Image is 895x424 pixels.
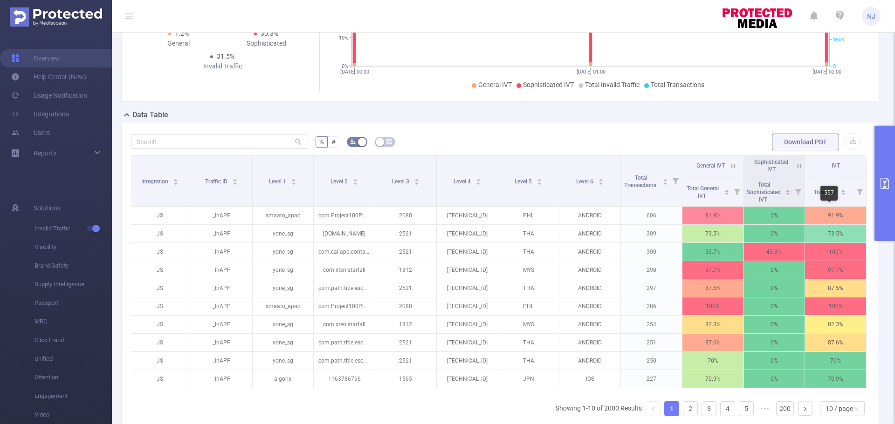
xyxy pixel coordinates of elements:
p: 97.7% [682,261,744,279]
i: icon: caret-up [414,177,419,180]
div: Sort [173,177,179,183]
p: 2521 [375,352,436,370]
p: 1812 [375,261,436,279]
p: 0% [744,370,805,388]
p: 2521 [375,334,436,351]
span: Video [34,405,112,424]
span: Level 5 [515,178,533,185]
i: icon: caret-down [537,181,542,184]
p: 56.7% [682,243,744,261]
a: Users [11,123,50,142]
p: smaato_apac [253,297,314,315]
p: JS [130,352,191,370]
p: [DOMAIN_NAME] [314,225,375,242]
i: icon: down [854,406,859,412]
p: 91.9% [805,207,866,224]
p: 0% [744,207,805,224]
p: [TECHNICAL_ID] [437,207,498,224]
p: _InAPP [191,370,252,388]
span: IVT [832,162,840,169]
span: Supply Intelligence [34,275,112,294]
p: 87.5% [805,279,866,297]
div: Sort [537,177,542,183]
span: Total Invalid Traffic [585,81,640,88]
i: icon: caret-up [475,177,481,180]
p: JS [130,334,191,351]
p: 2080 [375,207,436,224]
button: Download PDF [772,134,839,150]
p: THA [498,243,559,261]
img: Protected Media [10,7,102,27]
p: [TECHNICAL_ID] [437,279,498,297]
div: 557 [820,186,838,201]
p: MYS [498,316,559,333]
i: icon: caret-up [724,188,729,191]
p: 73.5% [805,225,866,242]
li: 2 [683,401,698,416]
li: Showing 1-10 of 2000 Results [556,401,642,416]
tspan: [DATE] 01:00 [576,69,605,75]
i: icon: caret-down [414,181,419,184]
p: ANDROID [559,243,620,261]
p: ANDROID [559,225,620,242]
a: Integrations [11,105,69,123]
a: 1 [665,402,679,416]
p: com.Project100Pi.themusicplayer [314,207,375,224]
i: icon: caret-down [599,181,604,184]
i: icon: caret-down [291,181,296,184]
p: _InAPP [191,352,252,370]
i: Filter menu [853,176,866,206]
p: JS [130,370,191,388]
p: 300 [621,243,682,261]
span: Unified [34,350,112,368]
p: ANDROID [559,316,620,333]
p: 100% [805,297,866,315]
i: icon: caret-up [599,177,604,180]
span: 30.3% [261,30,278,37]
li: Next Page [798,401,812,416]
p: MYS [498,261,559,279]
p: algorix [253,370,314,388]
p: _InAPP [191,243,252,261]
span: Sophisticated IVT [523,81,574,88]
p: [TECHNICAL_ID] [437,316,498,333]
p: 0% [744,279,805,297]
i: icon: caret-up [785,188,791,191]
a: 3 [702,402,716,416]
div: Sort [724,188,730,194]
p: 87.6% [682,334,744,351]
p: 227 [621,370,682,388]
p: 73.5% [682,225,744,242]
p: [TECHNICAL_ID] [437,225,498,242]
p: THA [498,334,559,351]
p: ANDROID [559,297,620,315]
span: Level 1 [269,178,288,185]
h2: Data Table [132,109,168,121]
span: Total Transactions [624,175,658,188]
i: icon: caret-down [724,191,729,194]
li: 200 [776,401,794,416]
a: Help Center (New) [11,67,86,86]
p: _InAPP [191,225,252,242]
i: icon: caret-up [233,177,238,180]
p: JS [130,243,191,261]
a: Reports [34,144,56,162]
li: 5 [739,401,754,416]
i: icon: caret-down [840,191,846,194]
p: ANDROID [559,261,620,279]
p: 82.3% [805,316,866,333]
p: [TECHNICAL_ID] [437,243,498,261]
tspan: 150K [833,37,845,43]
i: Filter menu [730,176,744,206]
span: Click Fraud [34,331,112,350]
p: JS [130,316,191,333]
p: JS [130,261,191,279]
span: General IVT [478,81,512,88]
i: icon: caret-up [353,177,358,180]
span: Sophisticated IVT [754,159,788,173]
span: Level 4 [454,178,472,185]
span: Traffic ID [205,178,229,185]
p: THA [498,279,559,297]
p: JPN [498,370,559,388]
p: 97.7% [805,261,866,279]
